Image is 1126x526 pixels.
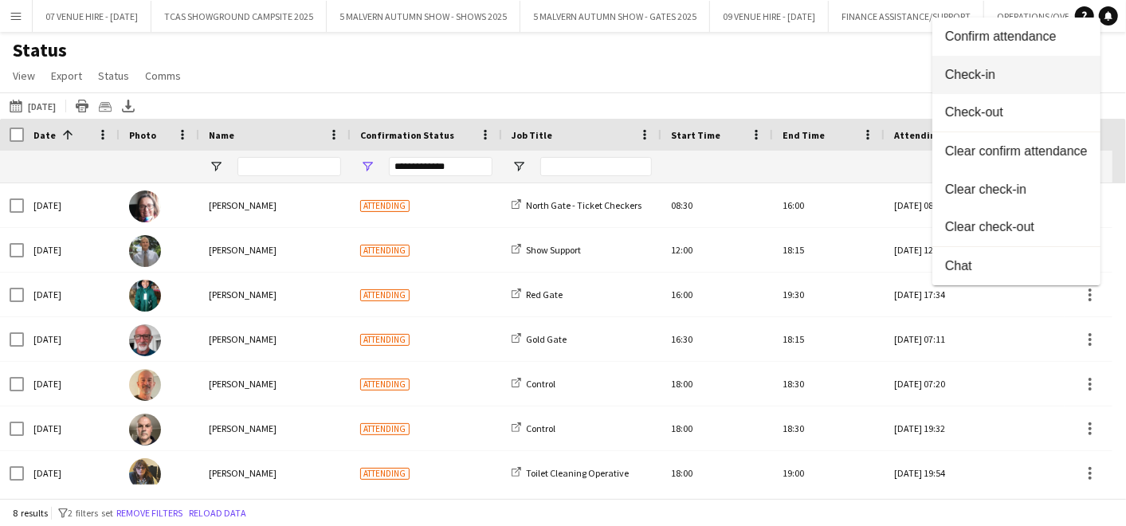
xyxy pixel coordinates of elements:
[945,258,1088,273] span: Chat
[932,18,1100,56] button: Confirm attendance
[945,143,1088,158] span: Clear confirm attendance
[945,29,1088,43] span: Confirm attendance
[945,105,1088,120] span: Check-out
[932,247,1100,285] button: Chat
[945,220,1088,234] span: Clear check-out
[932,209,1100,247] button: Clear check-out
[932,56,1100,94] button: Check-in
[932,171,1100,209] button: Clear check-in
[945,182,1088,196] span: Clear check-in
[945,67,1088,81] span: Check-in
[932,132,1100,171] button: Clear confirm attendance
[932,94,1100,132] button: Check-out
